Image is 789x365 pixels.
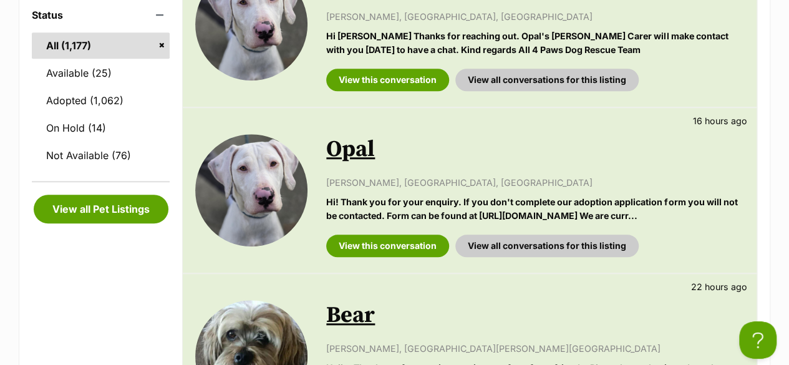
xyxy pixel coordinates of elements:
[326,235,449,257] a: View this conversation
[326,135,375,163] a: Opal
[32,9,170,21] header: Status
[455,235,639,257] a: View all conversations for this listing
[455,69,639,91] a: View all conversations for this listing
[326,29,744,56] p: Hi [PERSON_NAME] Thanks for reaching out. Opal's [PERSON_NAME] Carer will make contact with you [...
[32,115,170,141] a: On Hold (14)
[34,195,168,223] a: View all Pet Listings
[691,280,747,293] p: 22 hours ago
[326,195,744,222] p: Hi! Thank you for your enquiry. If you don't complete our adoption application form you will not ...
[739,321,777,359] iframe: Help Scout Beacon - Open
[32,87,170,114] a: Adopted (1,062)
[32,60,170,86] a: Available (25)
[326,342,744,355] p: [PERSON_NAME], [GEOGRAPHIC_DATA][PERSON_NAME][GEOGRAPHIC_DATA]
[693,114,747,127] p: 16 hours ago
[32,142,170,168] a: Not Available (76)
[195,134,307,246] img: Opal
[326,69,449,91] a: View this conversation
[326,10,744,23] p: [PERSON_NAME], [GEOGRAPHIC_DATA], [GEOGRAPHIC_DATA]
[326,301,375,329] a: Bear
[32,32,170,59] a: All (1,177)
[326,176,744,189] p: [PERSON_NAME], [GEOGRAPHIC_DATA], [GEOGRAPHIC_DATA]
